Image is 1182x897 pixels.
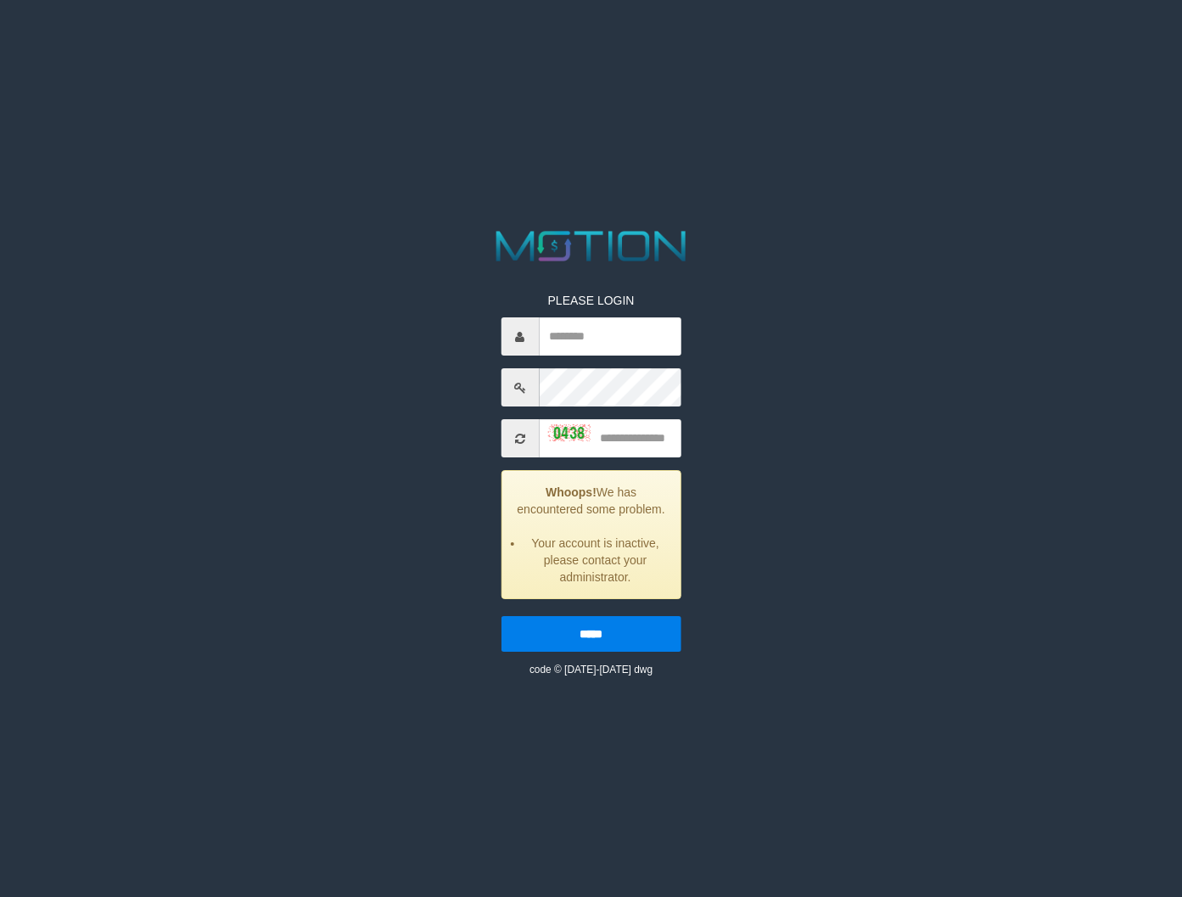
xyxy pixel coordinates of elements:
p: PLEASE LOGIN [501,292,681,309]
div: We has encountered some problem. [501,470,681,599]
small: code © [DATE]-[DATE] dwg [529,664,653,676]
img: MOTION_logo.png [488,226,695,266]
img: captcha [547,424,590,441]
li: Your account is inactive, please contact your administrator. [523,535,667,586]
strong: Whoops! [546,485,597,499]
